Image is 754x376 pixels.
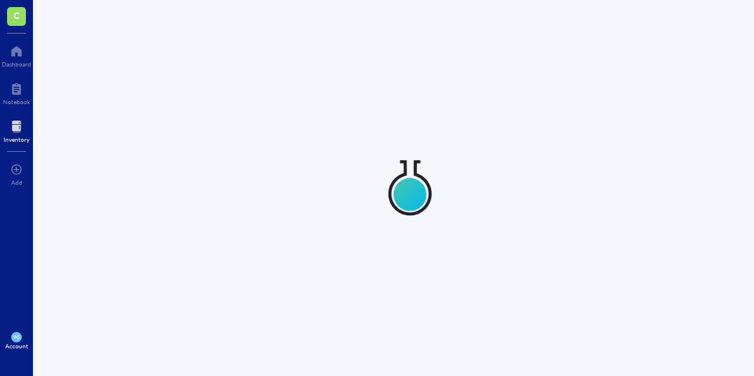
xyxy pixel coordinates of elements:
span: PG [14,334,19,340]
div: Inventory [4,136,29,143]
span: C [14,8,20,22]
div: Account [5,342,28,350]
a: Inventory [4,117,29,143]
div: Add [11,179,22,186]
a: Dashboard [2,42,31,68]
div: Notebook [3,98,30,105]
a: Notebook [3,79,30,105]
div: Dashboard [2,61,31,68]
